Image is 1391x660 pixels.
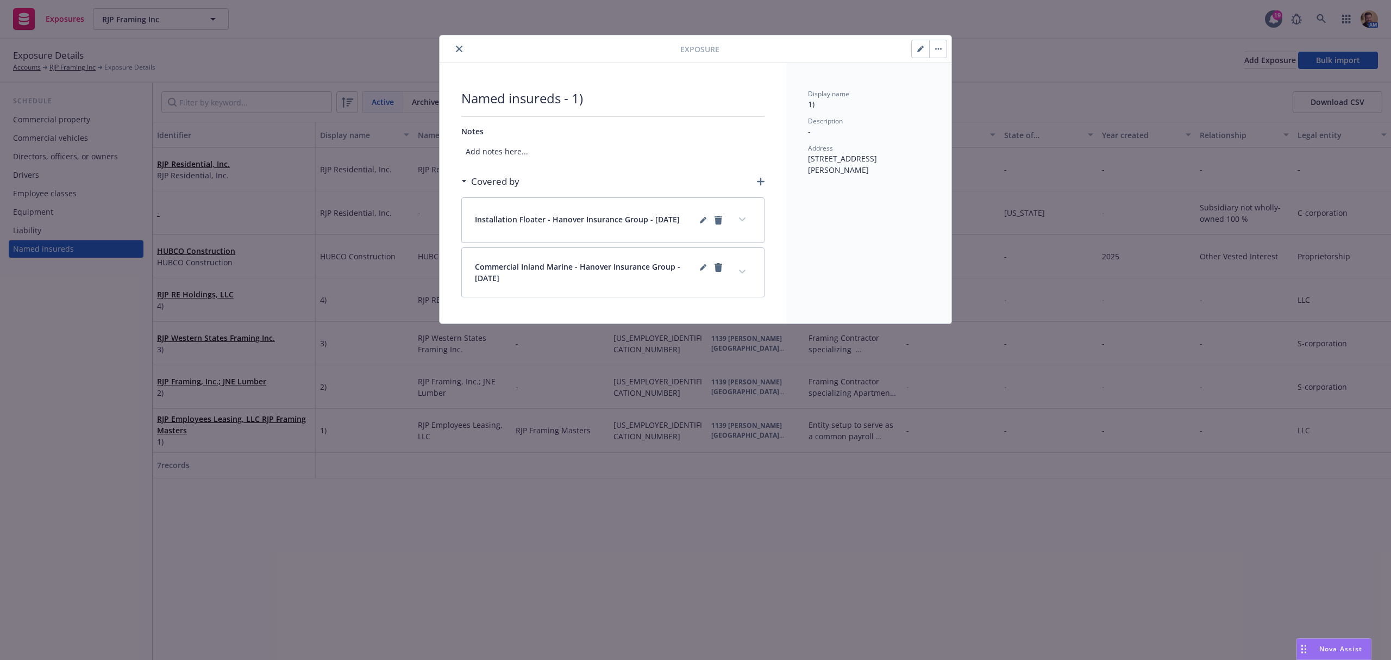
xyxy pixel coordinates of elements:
button: close [453,42,466,55]
span: Notes [461,126,484,136]
span: Description [808,116,843,126]
a: editPencil [697,214,710,227]
button: expand content [734,211,751,228]
span: Nova Assist [1319,644,1362,653]
button: expand content [734,263,751,281]
span: - [808,126,811,136]
button: Nova Assist [1296,638,1371,660]
span: editPencil [697,261,710,284]
div: Covered by [461,175,519,189]
a: remove [712,214,725,227]
span: Address [808,144,833,153]
span: remove [712,261,725,284]
div: Drag to move [1297,639,1311,659]
a: remove [712,261,725,274]
span: [STREET_ADDRESS][PERSON_NAME] [808,153,877,175]
span: Commercial Inland Marine - Hanover Insurance Group - [DATE] [475,261,697,284]
h3: Covered by [471,175,519,189]
span: 1) [808,99,814,109]
span: Display name [808,89,849,98]
div: Installation Floater - Hanover Insurance Group - [DATE]editPencilremoveexpand content [462,198,764,242]
div: Commercial Inland Marine - Hanover Insurance Group - [DATE]editPencilremoveexpand content [462,248,764,297]
span: Installation Floater - Hanover Insurance Group - [DATE] [475,214,680,227]
span: Add notes here... [461,141,765,161]
span: Named insureds - 1) [461,89,765,108]
a: editPencil [697,261,710,274]
span: Exposure [680,43,719,55]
